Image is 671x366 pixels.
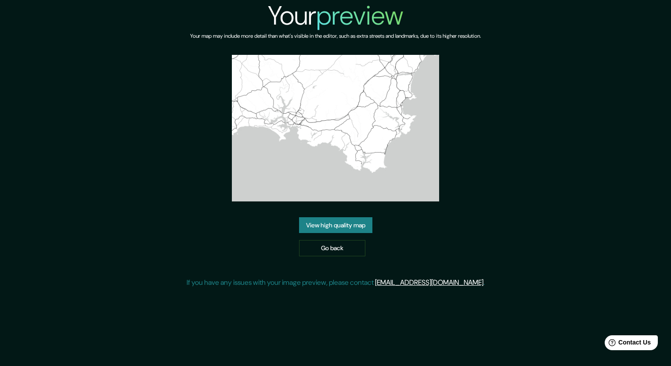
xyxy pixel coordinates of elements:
[187,277,485,288] p: If you have any issues with your image preview, please contact .
[375,278,483,287] a: [EMAIL_ADDRESS][DOMAIN_NAME]
[299,217,372,233] a: View high quality map
[232,55,439,201] img: created-map-preview
[299,240,365,256] a: Go back
[190,32,481,41] h6: Your map may include more detail than what's visible in the editor, such as extra streets and lan...
[593,332,661,356] iframe: Help widget launcher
